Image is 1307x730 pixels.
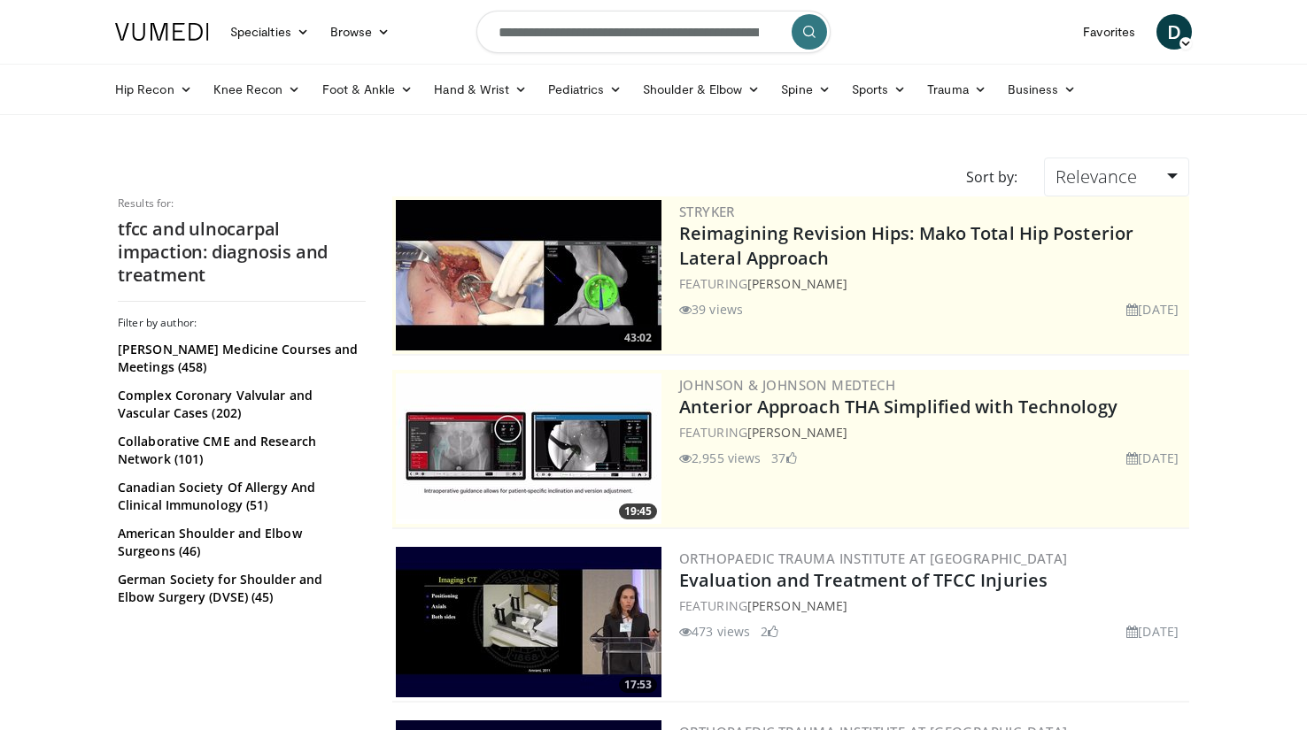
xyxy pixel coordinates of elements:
[679,596,1186,615] div: FEATURING
[747,597,847,614] a: [PERSON_NAME]
[220,14,320,50] a: Specialties
[679,300,743,319] li: 39 views
[997,72,1087,107] a: Business
[679,549,1068,567] a: Orthopaedic Trauma Institute at [GEOGRAPHIC_DATA]
[747,424,847,441] a: [PERSON_NAME]
[396,373,661,524] a: 19:45
[953,158,1031,196] div: Sort by:
[679,203,735,220] a: Stryker
[619,677,657,693] span: 17:53
[312,72,424,107] a: Foot & Ankle
[841,72,917,107] a: Sports
[761,622,778,641] li: 2
[770,72,840,107] a: Spine
[118,218,366,287] h2: tfcc and ulnocarpal impaction: diagnosis and treatment
[118,525,361,560] a: American Shoulder and Elbow Surgeons (46)
[679,376,895,394] a: Johnson & Johnson MedTech
[632,72,770,107] a: Shoulder & Elbow
[118,433,361,468] a: Collaborative CME and Research Network (101)
[537,72,632,107] a: Pediatrics
[916,72,997,107] a: Trauma
[679,622,750,641] li: 473 views
[1126,300,1179,319] li: [DATE]
[203,72,312,107] a: Knee Recon
[423,72,537,107] a: Hand & Wrist
[118,479,361,514] a: Canadian Society Of Allergy And Clinical Immunology (51)
[1126,622,1179,641] li: [DATE]
[1072,14,1146,50] a: Favorites
[679,449,761,467] li: 2,955 views
[118,316,366,330] h3: Filter by author:
[396,547,661,697] img: 3fa138be-56cb-4943-90d9-87b70e0f4523.300x170_q85_crop-smart_upscale.jpg
[396,200,661,350] img: 6632ea9e-2a24-47c5-a9a2-6608124666dc.300x170_q85_crop-smart_upscale.jpg
[396,547,661,697] a: 17:53
[1126,449,1179,467] li: [DATE]
[771,449,796,467] li: 37
[1156,14,1192,50] a: D
[118,387,361,422] a: Complex Coronary Valvular and Vascular Cases (202)
[320,14,401,50] a: Browse
[1044,158,1189,196] a: Relevance
[679,423,1186,442] div: FEATURING
[1056,165,1137,188] span: Relevance
[747,275,847,292] a: [PERSON_NAME]
[679,395,1118,419] a: Anterior Approach THA Simplified with Technology
[476,11,831,53] input: Search topics, interventions
[118,571,361,606] a: German Society for Shoulder and Elbow Surgery (DVSE) (45)
[104,72,203,107] a: Hip Recon
[115,23,209,41] img: VuMedi Logo
[619,503,657,519] span: 19:45
[118,196,366,211] p: Results for:
[118,341,361,376] a: [PERSON_NAME] Medicine Courses and Meetings (458)
[619,330,657,346] span: 43:02
[396,373,661,524] img: 06bb1c17-1231-4454-8f12-6191b0b3b81a.300x170_q85_crop-smart_upscale.jpg
[679,221,1133,270] a: Reimagining Revision Hips: Mako Total Hip Posterior Lateral Approach
[679,274,1186,293] div: FEATURING
[679,568,1048,592] a: Evaluation and Treatment of TFCC Injuries
[396,200,661,350] a: 43:02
